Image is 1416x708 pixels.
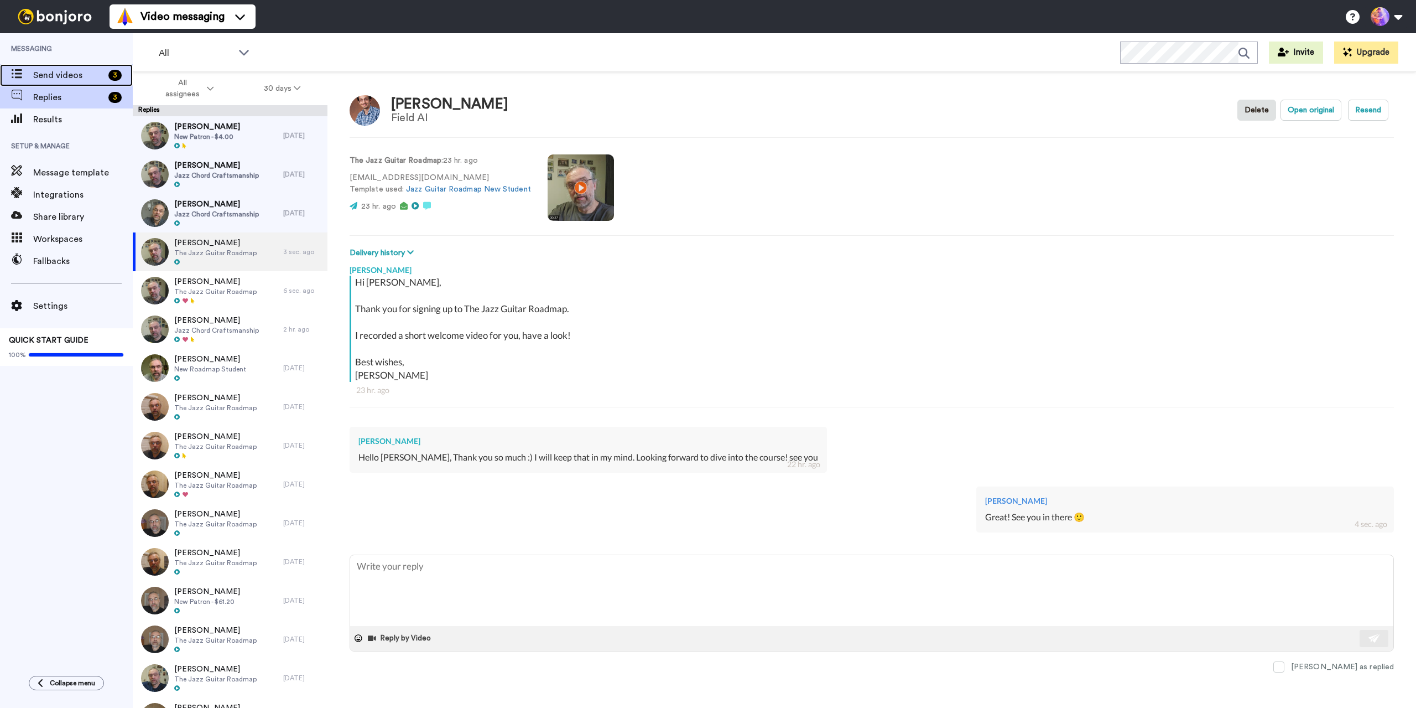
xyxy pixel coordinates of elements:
img: send-white.svg [1368,634,1381,643]
div: [DATE] [283,170,322,179]
button: Delivery history [350,247,417,259]
span: The Jazz Guitar Roadmap [174,636,257,645]
span: [PERSON_NAME] [174,315,259,326]
div: [DATE] [283,596,322,605]
span: The Jazz Guitar Roadmap [174,675,257,684]
span: [PERSON_NAME] [174,121,240,132]
div: [PERSON_NAME] [350,259,1394,276]
div: [DATE] [283,557,322,566]
img: e47f1250-a601-4a27-88a2-abdea583676e-thumb.jpg [141,393,169,421]
img: Profile image for Operator [32,6,49,24]
button: Gif picker [35,363,44,371]
button: go back [7,4,28,25]
span: [PERSON_NAME] [174,547,257,559]
a: [PERSON_NAME]Jazz Chord Craftsmanship2 hr. ago [133,310,327,349]
textarea: Message… [9,339,212,358]
div: 6 sec. ago [283,286,322,295]
button: Invite [1269,42,1323,64]
img: e9b2b168-c6e2-4ae2-8900-d8392d1b21a4-thumb.jpg [141,626,169,653]
button: Upload attachment [53,363,61,371]
a: Jazz Guitar Roadmap New Student [406,185,530,193]
span: The Jazz Guitar Roadmap [174,287,257,296]
span: [PERSON_NAME] [174,431,257,442]
img: e03e1561-5034-4586-ad19-4c3ae28f6360-thumb.jpg [141,509,169,537]
img: f4810e7f-b0ec-49fd-b2c1-91839050c420-thumb.jpg [141,277,169,304]
div: [PERSON_NAME] [358,436,818,447]
span: Jazz Chord Craftsmanship [174,326,259,335]
div: Boost your email open rates [34,323,212,353]
img: b8411f81-2cff-4265-8050-d5d593487557-thumb.jpg [141,548,169,576]
span: New Patron - $61.20 [174,597,240,606]
span: All [159,46,233,60]
b: [EMAIL_ADDRESS][DOMAIN_NAME] [18,142,106,162]
img: 7f7428a8-c805-4f1f-9510-00314b36e05a-thumb.jpg [141,161,169,188]
span: 100% [9,350,26,359]
span: QUICK START GUIDE [9,337,88,344]
button: All assignees [135,73,239,104]
div: [DATE] [283,519,322,528]
span: Send videos [33,69,104,82]
a: [PERSON_NAME]The Jazz Guitar Roadmap[DATE] [133,465,327,504]
span: Jazz Chord Craftsmanship [174,210,259,219]
span: Fallbacks [33,255,133,268]
a: [PERSON_NAME]New Patron - $4.00[DATE] [133,116,327,155]
span: New Roadmap Student [174,365,246,374]
div: Operator says… [9,198,212,234]
div: 2 hr. ago [283,325,322,334]
span: [PERSON_NAME] [174,354,246,365]
h1: Operator [54,6,93,14]
div: [DATE] [283,402,322,411]
div: 3 sec. ago [283,247,322,256]
div: [DATE] [283,364,322,373]
div: [DATE] [283,674,322,683]
span: Results [33,113,133,126]
img: 196ccf9c-bf43-463c-94d9-47550423a721-thumb.jpg [141,316,169,343]
img: Image of Ali Agha [350,95,380,126]
span: [PERSON_NAME] [174,509,257,520]
button: Collapse menu [29,676,104,690]
div: Adding Contacts to your Task-List [34,253,212,294]
textarea: To enrich screen reader interactions, please activate Accessibility in Grammarly extension settings [350,555,1393,626]
img: 094e06a6-1b9b-4e43-a689-364bf7153a53-thumb.jpg [141,238,169,266]
div: [DATE] [283,209,322,218]
a: [PERSON_NAME]Jazz Chord Craftsmanship[DATE] [133,155,327,194]
span: [PERSON_NAME] [174,237,257,249]
div: [DATE] [283,480,322,489]
a: [PERSON_NAME]The Jazz Guitar Roadmap[DATE] [133,426,327,465]
p: : 23 hr. ago [350,155,531,167]
div: In the meantime, these articles might help: [9,198,181,233]
a: [PERSON_NAME]The Jazz Guitar Roadmap[DATE] [133,620,327,659]
button: Reply by Video [367,630,434,647]
div: Replies [133,105,327,116]
button: Upgrade [1334,42,1398,64]
span: [PERSON_NAME] [174,470,257,481]
div: Great! See you in there 🙂 [985,511,1385,524]
div: 3 [108,70,122,81]
img: 3e69d867-5d36-4564-82f3-7c2d1bda3b85-thumb.jpg [141,664,169,692]
a: [PERSON_NAME]The Jazz Guitar Roadmap[DATE] [133,659,327,697]
span: New Patron - $4.00 [174,132,240,141]
div: [DATE] [283,131,322,140]
a: [PERSON_NAME]Jazz Chord Craftsmanship[DATE] [133,194,327,232]
span: The Jazz Guitar Roadmap [174,559,257,567]
div: 4 sec. ago [1355,519,1387,530]
div: Hi [PERSON_NAME], Thank you for signing up to The Jazz Guitar Roadmap. I recorded a short welcome... [355,276,1391,382]
button: Home [173,4,194,25]
span: Workspaces [33,232,133,246]
img: 8e7c3024-fe6b-4405-acd9-ce60def522f4-thumb.jpg [141,587,169,614]
div: Hello [PERSON_NAME], Thank you so much :) I will keep that in my mind. Looking forward to dive in... [358,451,818,464]
span: [PERSON_NAME] [174,664,257,675]
span: [PERSON_NAME] [174,392,257,404]
p: [EMAIL_ADDRESS][DOMAIN_NAME] Template used: [350,172,531,195]
img: vm-color.svg [116,8,134,25]
span: Collapse menu [50,679,95,688]
span: The Jazz Guitar Roadmap [174,249,257,257]
span: [PERSON_NAME] [174,586,240,597]
a: [PERSON_NAME]The Jazz Guitar Roadmap[DATE] [133,387,327,426]
button: Emoji picker [17,363,26,371]
span: All assignees [160,77,205,100]
div: [PERSON_NAME] [391,96,508,112]
div: In the meantime, these articles might help: [18,205,173,226]
span: Integrations [33,188,133,201]
span: Settings [33,299,133,313]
